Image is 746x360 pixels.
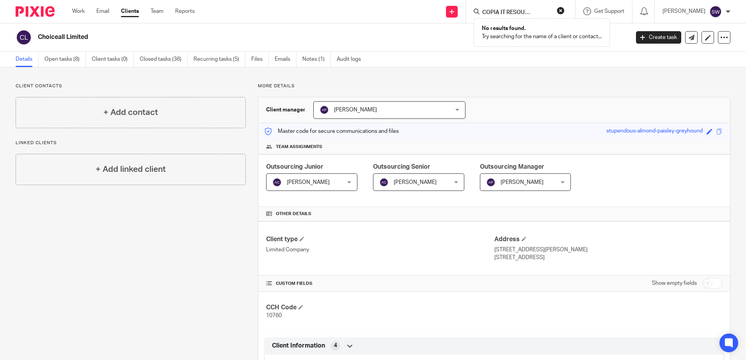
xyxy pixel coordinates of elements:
h4: + Add linked client [96,163,166,175]
a: Work [72,7,85,15]
span: Outsourcing Senior [373,164,430,170]
img: svg%3E [272,178,282,187]
p: Master code for secure communications and files [264,127,399,135]
a: Team [151,7,163,15]
img: svg%3E [709,5,722,18]
img: Pixie [16,6,55,17]
div: stupendous-almond-paisley-greyhound [606,127,703,136]
a: Create task [636,31,681,44]
p: Client contacts [16,83,246,89]
p: [STREET_ADDRESS] [494,254,722,261]
h4: CUSTOM FIELDS [266,281,494,287]
p: [PERSON_NAME] [663,7,705,15]
img: svg%3E [486,178,496,187]
p: More details [258,83,730,89]
h4: CCH Code [266,304,494,312]
span: 4 [334,342,337,349]
p: [STREET_ADDRESS][PERSON_NAME] [494,246,722,254]
a: Client tasks (0) [92,52,134,67]
p: Limited Company [266,246,494,254]
span: Other details [276,211,311,217]
img: svg%3E [320,105,329,115]
span: Outsourcing Junior [266,164,323,170]
button: Clear [557,7,565,14]
span: Team assignments [276,144,322,150]
a: Files [251,52,269,67]
a: Recurring tasks (5) [194,52,245,67]
h2: Choiceall Limited [38,33,507,41]
span: Client Information [272,342,325,350]
a: Open tasks (8) [44,52,86,67]
p: Linked clients [16,140,246,146]
img: svg%3E [16,29,32,46]
span: Outsourcing Manager [480,164,544,170]
h3: Client manager [266,106,306,114]
a: Reports [175,7,195,15]
span: Get Support [594,9,624,14]
span: [PERSON_NAME] [501,180,544,185]
a: Notes (1) [302,52,331,67]
input: Search [481,9,552,16]
span: [PERSON_NAME] [334,107,377,113]
span: [PERSON_NAME] [287,180,330,185]
img: svg%3E [379,178,389,187]
h4: Client type [266,235,494,244]
a: Clients [121,7,139,15]
a: Details [16,52,39,67]
a: Email [96,7,109,15]
h4: + Add contact [103,106,158,118]
h4: Address [494,235,722,244]
span: 10760 [266,313,282,318]
label: Show empty fields [652,279,697,287]
span: [PERSON_NAME] [394,180,437,185]
a: Emails [275,52,297,67]
a: Closed tasks (36) [140,52,188,67]
a: Audit logs [337,52,367,67]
